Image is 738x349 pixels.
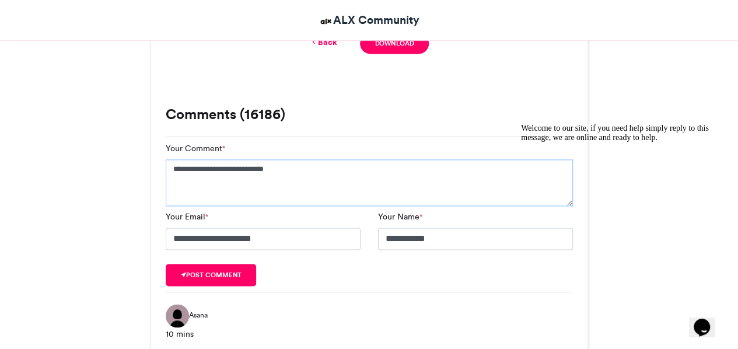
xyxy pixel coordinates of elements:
div: Welcome to our site, if you need help simply reply to this message, we are online and ready to help. [5,5,215,23]
div: 10 mins [166,327,573,340]
label: Your Comment [166,142,225,155]
label: Your Email [166,211,208,223]
span: Welcome to our site, if you need help simply reply to this message, we are online and ready to help. [5,5,193,23]
a: ALX Community [319,12,419,29]
img: ALX Community [319,14,333,29]
img: Asana [166,304,189,327]
a: Back [309,36,337,48]
h3: Comments (16186) [166,107,573,121]
label: Your Name [378,211,422,223]
iframe: chat widget [689,302,726,337]
a: Download [360,33,428,54]
iframe: chat widget [516,119,726,296]
button: Post comment [166,264,257,286]
span: Asana [189,310,208,320]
